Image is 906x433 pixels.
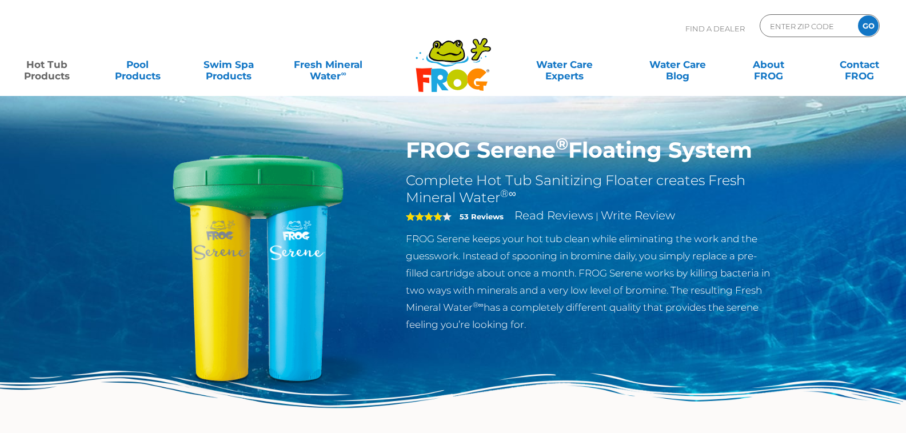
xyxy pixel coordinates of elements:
a: Hot TubProducts [11,53,82,76]
sup: ∞ [341,69,346,78]
sup: ®∞ [473,300,484,309]
a: Fresh MineralWater∞ [284,53,373,76]
p: Find A Dealer [685,14,745,43]
img: Frog Products Logo [409,23,497,93]
h2: Complete Hot Tub Sanitizing Floater creates Fresh Mineral Water [406,172,779,206]
a: ContactFROG [824,53,895,76]
p: FROG Serene keeps your hot tub clean while eliminating the work and the guesswork. Instead of spo... [406,230,779,333]
a: Water CareBlog [642,53,713,76]
span: 4 [406,212,442,221]
input: GO [858,15,879,36]
img: hot-tub-product-serene-floater.png [127,137,389,399]
span: | [596,211,598,222]
sup: ®∞ [500,187,516,200]
strong: 53 Reviews [460,212,504,221]
a: Read Reviews [514,209,593,222]
a: Write Review [601,209,675,222]
h1: FROG Serene Floating System [406,137,779,163]
a: PoolProducts [102,53,173,76]
sup: ® [556,134,568,154]
a: AboutFROG [733,53,804,76]
a: Water CareExperts [507,53,622,76]
a: Swim SpaProducts [193,53,264,76]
